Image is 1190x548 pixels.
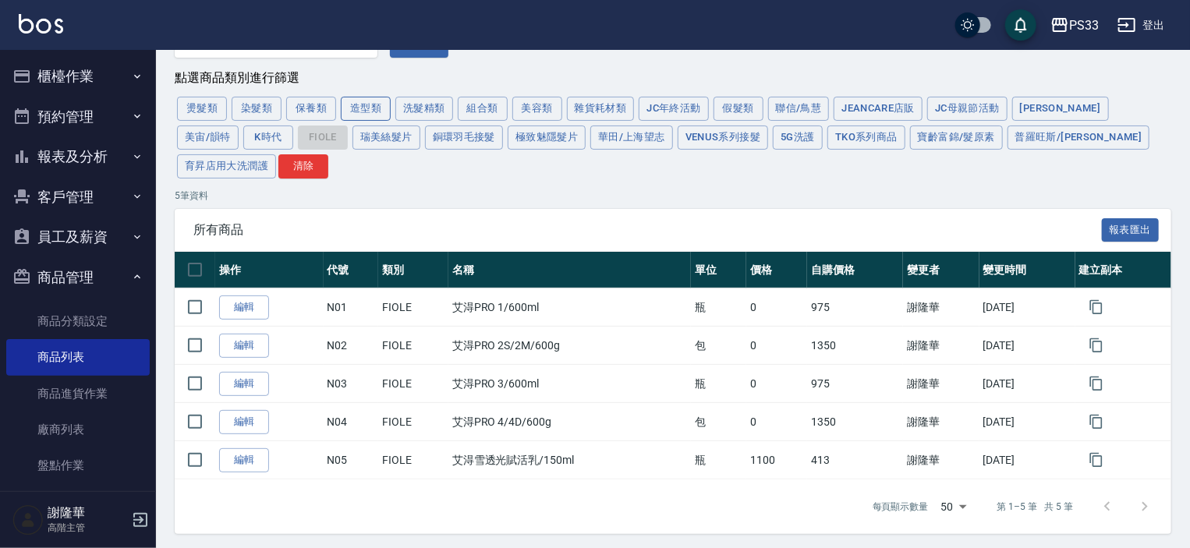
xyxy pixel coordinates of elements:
button: 育昇店用大洗潤護 [177,154,276,179]
a: 編輯 [219,295,269,320]
button: JC年終活動 [639,97,708,121]
button: 美宙/韻特 [177,126,239,150]
td: 謝隆華 [903,403,979,441]
td: 1100 [746,441,807,479]
td: FIOLE [378,327,448,365]
button: JeanCare店販 [834,97,923,121]
p: 每頁顯示數量 [873,500,929,514]
th: 代號 [324,252,379,288]
th: 類別 [378,252,448,288]
a: 編輯 [219,410,269,434]
button: 洗髮精類 [395,97,453,121]
a: 盤點作業 [6,447,150,483]
button: 保養類 [286,97,336,121]
td: 975 [807,365,903,403]
button: 客戶管理 [6,177,150,217]
button: 假髮類 [714,97,763,121]
button: 預約管理 [6,97,150,137]
td: 瓶 [691,365,746,403]
button: Venus系列接髮 [678,126,768,150]
td: N01 [324,288,379,327]
td: [DATE] [979,441,1075,479]
button: 聯信/鳥慧 [768,97,830,121]
button: 行銷工具 [6,490,150,530]
button: TKO系列商品 [827,126,905,150]
button: JC母親節活動 [927,97,1008,121]
td: 0 [746,327,807,365]
td: FIOLE [378,441,448,479]
a: 商品分類設定 [6,303,150,339]
a: 商品列表 [6,339,150,375]
p: 第 1–5 筆 共 5 筆 [997,500,1073,514]
button: PS33 [1044,9,1105,41]
button: 燙髮類 [177,97,227,121]
td: 艾淂PRO 1/600ml [448,288,691,327]
th: 價格 [746,252,807,288]
a: 編輯 [219,372,269,396]
button: [PERSON_NAME] [1012,97,1109,121]
a: 廠商列表 [6,412,150,447]
td: 艾淂PRO 3/600ml [448,365,691,403]
button: 員工及薪資 [6,217,150,257]
button: 登出 [1111,11,1171,40]
td: [DATE] [979,365,1075,403]
button: 雜貨耗材類 [567,97,635,121]
button: 報表匯出 [1102,218,1160,242]
td: N04 [324,403,379,441]
button: 瑞美絲髮片 [352,126,420,150]
td: 謝隆華 [903,327,979,365]
button: 極致魅隱髮片 [508,126,586,150]
a: 報表匯出 [1102,221,1160,236]
button: 櫃檯作業 [6,56,150,97]
td: [DATE] [979,327,1075,365]
p: 高階主管 [48,521,127,535]
div: PS33 [1069,16,1099,35]
a: 編輯 [219,448,269,472]
td: 1350 [807,327,903,365]
td: 975 [807,288,903,327]
button: 銅環羽毛接髮 [425,126,503,150]
button: 組合類 [458,97,508,121]
td: 艾淂PRO 4/4D/600g [448,403,691,441]
th: 變更時間 [979,252,1075,288]
td: N03 [324,365,379,403]
button: 美容類 [512,97,562,121]
div: 點選商品類別進行篩選 [175,70,1171,87]
th: 名稱 [448,252,691,288]
a: 商品進貨作業 [6,376,150,412]
td: 瓶 [691,288,746,327]
td: 謝隆華 [903,365,979,403]
button: K時代 [243,126,293,150]
td: N05 [324,441,379,479]
button: 商品管理 [6,257,150,298]
a: 編輯 [219,334,269,358]
td: 謝隆華 [903,288,979,327]
span: 所有商品 [193,222,1102,238]
td: N02 [324,327,379,365]
h5: 謝隆華 [48,505,127,521]
button: 清除 [278,154,328,179]
td: 艾淂PRO 2S/2M/600g [448,327,691,365]
button: 5G洗護 [773,126,823,150]
td: 413 [807,441,903,479]
div: 50 [935,486,972,528]
td: 包 [691,403,746,441]
button: save [1005,9,1036,41]
th: 單位 [691,252,746,288]
td: 1350 [807,403,903,441]
th: 變更者 [903,252,979,288]
img: Logo [19,14,63,34]
td: 謝隆華 [903,441,979,479]
td: FIOLE [378,365,448,403]
button: 華田/上海望志 [590,126,673,150]
button: 造型類 [341,97,391,121]
td: 艾淂雪透光賦活乳/150ml [448,441,691,479]
th: 自購價格 [807,252,903,288]
img: Person [12,504,44,536]
button: 寶齡富錦/髮原素 [910,126,1003,150]
button: 普羅旺斯/[PERSON_NAME] [1008,126,1150,150]
td: 0 [746,365,807,403]
button: 染髮類 [232,97,282,121]
td: [DATE] [979,288,1075,327]
td: 0 [746,288,807,327]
